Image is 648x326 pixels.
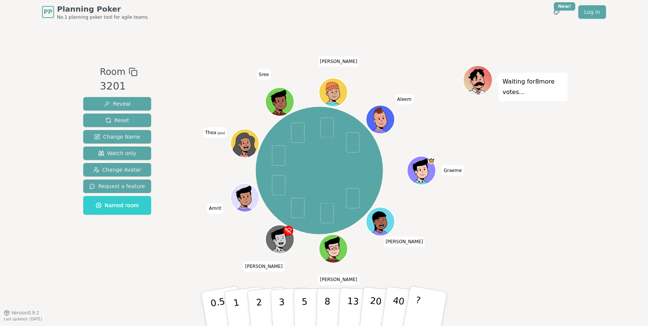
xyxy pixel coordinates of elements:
[83,163,151,176] button: Change Avatar
[100,79,137,94] div: 3201
[83,97,151,111] button: Reveal
[257,69,271,80] span: Click to change your name
[43,7,52,16] span: PP
[318,56,359,66] span: Click to change your name
[83,114,151,127] button: Reset
[578,5,606,19] a: Log in
[4,310,39,316] button: Version0.9.2
[231,130,258,157] button: Click to change your avatar
[98,150,136,157] span: Watch only
[216,132,225,135] span: (you)
[395,94,413,105] span: Click to change your name
[384,236,425,247] span: Click to change your name
[442,165,463,176] span: Click to change your name
[96,202,139,209] span: Named room
[57,4,148,14] span: Planning Poker
[554,2,575,10] div: New!
[57,14,148,20] span: No.1 planning poker tool for agile teams
[203,127,227,138] span: Click to change your name
[243,261,285,272] span: Click to change your name
[83,179,151,193] button: Request a feature
[105,117,129,124] span: Reset
[318,274,359,285] span: Click to change your name
[427,157,435,164] span: Graeme is the host
[94,133,140,141] span: Change Name
[502,76,564,97] p: Waiting for 8 more votes...
[83,196,151,215] button: Named room
[42,4,148,20] a: PPPlanning PokerNo.1 planning poker tool for agile teams
[83,130,151,144] button: Change Name
[104,100,130,108] span: Reveal
[100,65,125,79] span: Room
[4,317,42,321] span: Last updated: [DATE]
[83,147,151,160] button: Watch only
[550,5,563,19] button: New!
[89,182,145,190] span: Request a feature
[11,310,39,316] span: Version 0.9.2
[93,166,141,173] span: Change Avatar
[207,203,223,214] span: Click to change your name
